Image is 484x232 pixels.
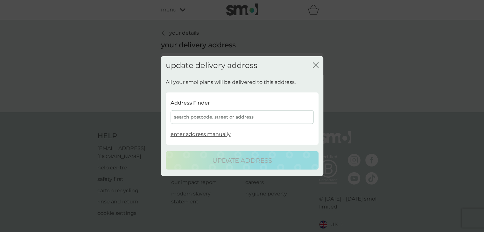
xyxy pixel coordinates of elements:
p: update address [212,155,272,165]
div: search postcode, street or address [171,110,314,124]
h2: update delivery address [166,61,257,70]
span: enter address manually [171,131,231,137]
button: update address [166,151,319,169]
button: close [313,62,319,69]
p: Address Finder [171,99,210,107]
p: All your smol plans will be delivered to this address. [166,78,296,86]
button: enter address manually [171,130,231,139]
